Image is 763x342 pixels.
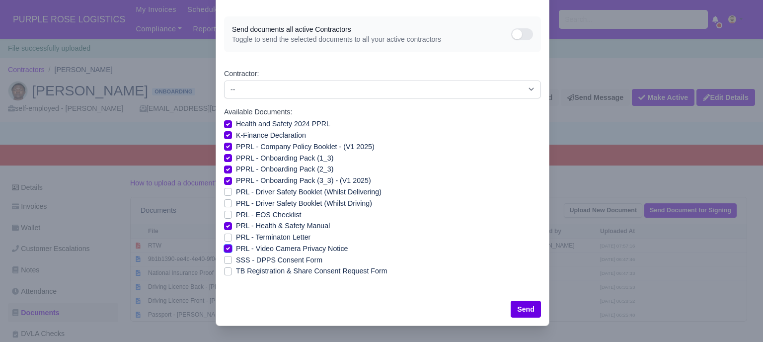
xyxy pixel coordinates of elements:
[236,243,348,255] label: PRL - Video Camera Privacy Notice
[236,209,302,221] label: PRL - EOS Checklist
[236,220,330,232] label: PRL - Health & Safety Manual
[511,301,541,318] button: Send
[236,130,306,141] label: K-Finance Declaration
[236,118,330,130] label: Health and Safety 2024 PPRL
[232,24,511,34] span: Send documents all active Contractors
[236,198,372,209] label: PRL - Driver Safety Booklet (Whilst Driving)
[236,164,333,175] label: PPRL - Onboarding Pack (2_3)
[236,153,333,164] label: PPRL - Onboarding Pack (1_3)
[232,34,511,44] span: Toggle to send the selected documents to all your active contractors
[224,106,292,118] label: Available Documents:
[236,255,322,266] label: SSS - DPPS Consent Form
[236,232,310,243] label: PRL - Terminaton Letter
[224,68,259,80] label: Contractor:
[236,141,375,153] label: PPRL - Company Policy Booklet - (V1 2025)
[236,186,381,198] label: PRL - Driver Safety Booklet (Whilst Delivering)
[236,175,371,186] label: PPRL - Onboarding Pack (3_3) - (V1 2025)
[236,265,387,277] label: ТB Registration & Share Consent Request Form
[713,294,763,342] iframe: Chat Widget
